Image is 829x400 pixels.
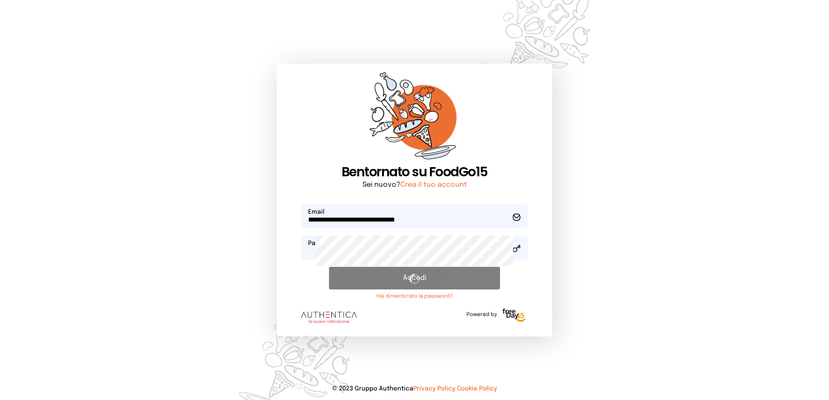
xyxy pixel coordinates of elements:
a: Crea il tuo account [400,181,467,188]
img: logo.8f33a47.png [301,312,357,323]
a: Hai dimenticato la password? [329,293,500,300]
label: Password [308,239,535,248]
img: sticker-orange.65babaf.png [369,72,460,164]
span: Powered by [467,311,497,318]
p: Sei nuovo? [301,180,528,190]
a: Privacy Policy [413,386,455,392]
img: logo-freeday.3e08031.png [500,307,528,324]
p: © 2023 Gruppo Authentica [14,384,815,393]
a: Cookie Policy [457,386,497,392]
h1: Bentornato su FoodGo15 [301,164,528,180]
